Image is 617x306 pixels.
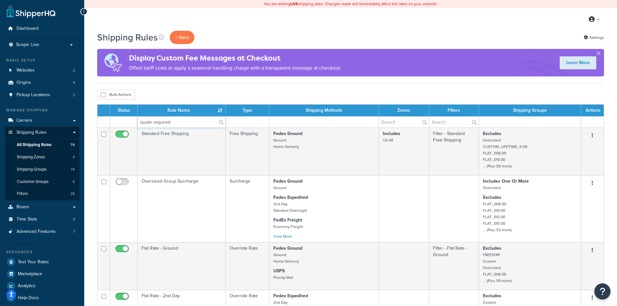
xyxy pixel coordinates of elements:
li: Origins [5,77,79,89]
small: Ground Home Delivery [273,137,299,150]
a: ShipperHQ Home [7,5,55,18]
li: Marketplace [5,268,79,280]
small: Oversized CUSTOM_LIFETIME_6.00 FLAT_008.00 FLAT_010.00 ... (Plus 58 more) [483,137,527,169]
td: Surcharge [226,175,269,242]
small: FREESHIP Custom Oversized FLAT_008.00 ... (Plus 59 more) [483,252,512,284]
span: Customer Groups [17,179,49,185]
span: Scope: Live [16,42,39,48]
small: Oversized [483,185,501,191]
a: Learn More [560,56,596,69]
p: + New [170,31,194,44]
th: Shipping Methods [269,105,379,116]
strong: Excludes [483,292,501,299]
small: Ground Home Delivery [273,252,299,264]
a: Analytics [5,280,79,292]
li: All Shipping Rules [5,139,79,151]
li: Time Slots [5,213,79,225]
strong: Fedex Ground [273,178,303,185]
td: Free Shipping [226,128,269,175]
span: Help Docs [18,295,39,301]
span: Carriers [17,118,32,123]
span: 4 [73,154,75,160]
span: Shipping Groups [17,167,47,172]
small: 2nd Day Standard Overnight [273,201,307,213]
small: Ground [273,185,286,191]
th: Status [110,105,138,116]
h1: Shipping Rules [97,31,158,44]
span: 2 [73,68,75,73]
strong: Fedex Ground [273,130,303,137]
strong: Excludes [483,130,501,137]
li: Customer Groups [5,176,79,188]
small: US 48 [383,137,393,143]
a: View More [273,233,292,239]
a: Time Slots 0 [5,213,79,225]
span: Pickup Locations [17,92,50,98]
small: Priority Mail [273,275,293,280]
span: Advanced Features [17,229,56,234]
a: Customer Groups 5 [5,176,79,188]
input: Search [429,117,479,128]
span: 26 [70,191,75,197]
div: Basic Setup [5,58,79,63]
a: Help Docs [5,292,79,304]
th: Filters [429,105,479,116]
span: 4 [73,80,75,85]
span: Websites [17,68,35,73]
a: Shipping Zones 4 [5,151,79,163]
a: Websites 2 [5,64,79,76]
td: Standard Free Shipping [138,128,226,175]
td: Override Rate [226,242,269,290]
b: LIVE [290,1,298,7]
li: Websites [5,64,79,76]
a: Boxes [5,201,79,213]
span: 5 [73,179,75,185]
li: Filters [5,188,79,200]
span: Origins [17,80,31,85]
small: FLAT_008.00 FLAT_010.00 FLAT_012.00 FLAT_015.00 ... (Plus 52 more) [483,201,512,233]
small: 2nd Day [273,300,288,305]
strong: USPS [273,267,285,274]
th: Actions [581,105,604,116]
div: Manage Shipping [5,108,79,113]
td: Flat Rate - Ground [138,242,226,290]
div: Resources [5,249,79,255]
img: duties-banner-06bc72dcb5fe05cb3f9472aba00be2ae8eb53ab6f0d8bb03d382ba314ac3c341.png [97,49,129,76]
span: Time Slots [17,217,37,222]
span: All Shipping Rules [17,142,51,148]
li: Shipping Zones [5,151,79,163]
li: Carriers [5,115,79,127]
td: Filter - Standard Free Shipping [429,128,479,175]
a: Shipping Rules [5,127,79,139]
th: Zones [379,105,429,116]
span: Analytics [18,283,36,289]
span: Marketplace [18,271,42,277]
strong: Fedex Expedited [273,292,308,299]
button: Bulk Actions [97,90,135,99]
h4: Display Custom Fee Messages at Checkout [129,53,341,63]
strong: Excludes [483,245,501,252]
a: Dashboard [5,23,79,35]
span: 74 [71,167,75,172]
li: Shipping Groups [5,164,79,176]
a: Pickup Locations 2 [5,89,79,101]
td: Oversized Group Surcharge [138,175,226,242]
strong: Excludes [483,194,501,201]
button: Open Resource Center [594,283,611,300]
td: Filter - Flat Rate - Ground [429,242,479,290]
a: Advanced Features 7 [5,226,79,238]
p: Offset tariff costs or apply a seasonal handling charge with a transparent message at checkout. [129,63,341,73]
span: Filters [17,191,28,197]
strong: Fedex Expedited [273,194,308,201]
a: Origins 4 [5,77,79,89]
span: 76 [70,142,75,148]
strong: Includes One Or More [483,178,529,185]
strong: FedEx Freight [273,217,302,223]
span: Test Your Rates [18,259,49,265]
strong: Includes [383,130,400,137]
small: Economy Freight [273,224,303,230]
li: Test Your Rates [5,256,79,268]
